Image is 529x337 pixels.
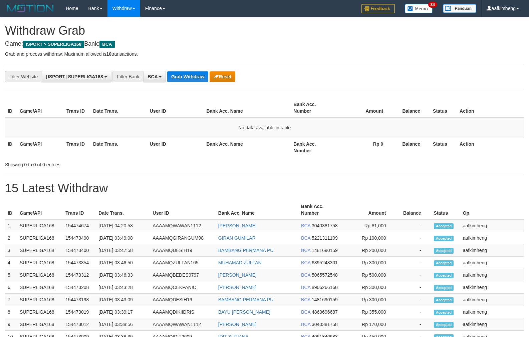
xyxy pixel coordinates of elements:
div: Filter Bank [112,71,143,82]
td: Rp 300,000 [343,294,396,306]
th: Bank Acc. Number [298,200,343,219]
span: BCA [301,285,310,290]
th: Game/API [17,200,63,219]
td: 3 [5,244,17,257]
span: Copy 8906266160 to clipboard [312,285,338,290]
td: [DATE] 03:43:28 [96,281,150,294]
span: BCA [301,272,310,278]
img: Button%20Memo.svg [405,4,433,13]
td: - [396,306,431,318]
th: Action [457,98,524,117]
td: - [396,257,431,269]
td: 154473354 [63,257,96,269]
th: Balance [393,98,430,117]
td: SUPERLIGA168 [17,269,63,281]
span: Accepted [434,260,454,266]
td: 4 [5,257,17,269]
a: [PERSON_NAME] [218,223,257,228]
td: 154473019 [63,306,96,318]
td: [DATE] 03:49:08 [96,232,150,244]
th: Status [431,200,460,219]
td: 5 [5,269,17,281]
td: AAAAMQWAWAN1112 [150,219,216,232]
th: Date Trans. [90,138,147,157]
span: Copy 3040381758 to clipboard [312,322,338,327]
td: 154473312 [63,269,96,281]
th: Game/API [17,138,64,157]
img: Feedback.jpg [361,4,395,13]
a: GIRAN GUMILAR [218,235,256,241]
td: aafkimheng [460,318,524,331]
th: Op [460,200,524,219]
button: Grab Withdraw [167,71,208,82]
td: Rp 300,000 [343,257,396,269]
span: Copy 3040381758 to clipboard [312,223,338,228]
td: AAAAMQGIRANGUM98 [150,232,216,244]
td: Rp 200,000 [343,244,396,257]
td: aafkimheng [460,219,524,232]
strong: 10 [106,51,111,57]
div: Showing 0 to 0 of 0 entries [5,159,215,168]
p: Grab and process withdraw. Maximum allowed is transactions. [5,51,524,57]
td: AAAAMQDESIH19 [150,244,216,257]
td: 154473490 [63,232,96,244]
button: BCA [143,71,166,82]
td: aafkimheng [460,306,524,318]
span: Copy 1481690159 to clipboard [312,297,338,302]
td: - [396,318,431,331]
th: User ID [147,98,204,117]
span: Accepted [434,285,454,291]
img: panduan.png [443,4,476,13]
th: Bank Acc. Name [204,138,291,157]
td: AAAAMQCEKPANIC [150,281,216,294]
th: ID [5,138,17,157]
span: Accepted [434,223,454,229]
td: SUPERLIGA168 [17,294,63,306]
td: SUPERLIGA168 [17,219,63,232]
th: Status [430,138,457,157]
th: Bank Acc. Name [204,98,291,117]
span: 34 [428,2,437,8]
td: [DATE] 03:43:09 [96,294,150,306]
td: [DATE] 04:20:58 [96,219,150,232]
td: aafkimheng [460,257,524,269]
td: 2 [5,232,17,244]
td: 154473400 [63,244,96,257]
th: Status [430,98,457,117]
td: Rp 355,000 [343,306,396,318]
img: MOTION_logo.png [5,3,56,13]
button: Reset [210,71,235,82]
th: Rp 0 [337,138,393,157]
a: [PERSON_NAME] [218,272,257,278]
td: [DATE] 03:46:50 [96,257,150,269]
a: BAMBANG PERMANA PU [218,297,274,302]
td: SUPERLIGA168 [17,281,63,294]
span: Accepted [434,248,454,254]
td: SUPERLIGA168 [17,244,63,257]
td: Rp 81,000 [343,219,396,232]
th: Date Trans. [96,200,150,219]
td: - [396,232,431,244]
th: Bank Acc. Number [291,98,337,117]
span: BCA [301,223,310,228]
span: Copy 5065572548 to clipboard [312,272,338,278]
h1: 15 Latest Withdraw [5,182,524,195]
h4: Game: Bank: [5,41,524,47]
td: [DATE] 03:39:17 [96,306,150,318]
a: MUHAMAD ZULFAN [218,260,262,265]
span: BCA [301,322,310,327]
span: BCA [301,297,310,302]
a: [PERSON_NAME] [218,285,257,290]
a: [PERSON_NAME] [218,322,257,327]
td: Rp 170,000 [343,318,396,331]
th: Trans ID [64,138,90,157]
td: SUPERLIGA168 [17,232,63,244]
th: User ID [147,138,204,157]
a: BAMBANG PERMANA PU [218,248,274,253]
th: Trans ID [63,200,96,219]
th: Date Trans. [90,98,147,117]
td: 8 [5,306,17,318]
th: Balance [393,138,430,157]
h1: Withdraw Grab [5,24,524,37]
td: aafkimheng [460,269,524,281]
